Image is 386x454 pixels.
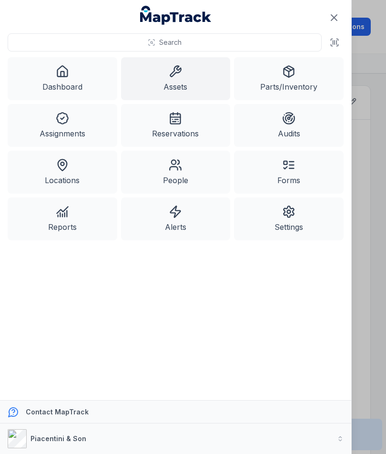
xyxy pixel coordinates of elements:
strong: Piacentini & Son [30,434,86,443]
a: People [121,151,231,194]
a: Audits [234,104,344,147]
a: Dashboard [8,57,117,100]
span: Search [159,38,182,47]
a: Locations [8,151,117,194]
a: Alerts [121,197,231,240]
button: Close navigation [324,8,344,28]
a: Assignments [8,104,117,147]
a: Reservations [121,104,231,147]
a: Parts/Inventory [234,57,344,100]
strong: Contact MapTrack [26,408,89,416]
a: Forms [234,151,344,194]
a: Settings [234,197,344,240]
a: Assets [121,57,231,100]
button: Search [8,33,322,52]
a: Reports [8,197,117,240]
a: MapTrack [140,6,212,25]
